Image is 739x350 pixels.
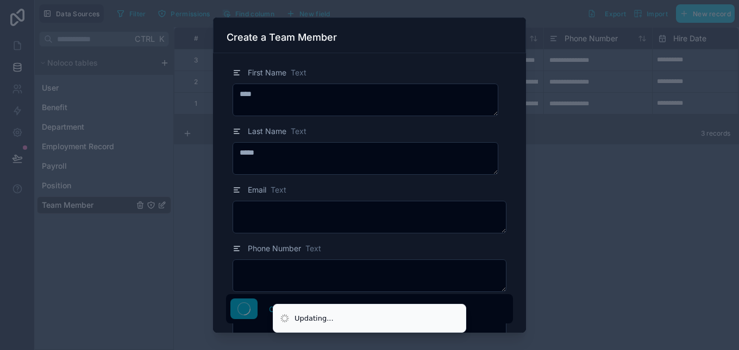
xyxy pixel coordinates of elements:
span: First Name [248,67,286,78]
span: Text [271,184,286,195]
span: Text [291,126,306,137]
span: Text [305,243,321,254]
span: Text [291,67,306,78]
div: Updating... [295,313,334,324]
span: Email [248,184,266,195]
span: Last Name [248,126,286,137]
h3: Create a Team Member [227,31,337,44]
span: Phone Number [248,243,301,254]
